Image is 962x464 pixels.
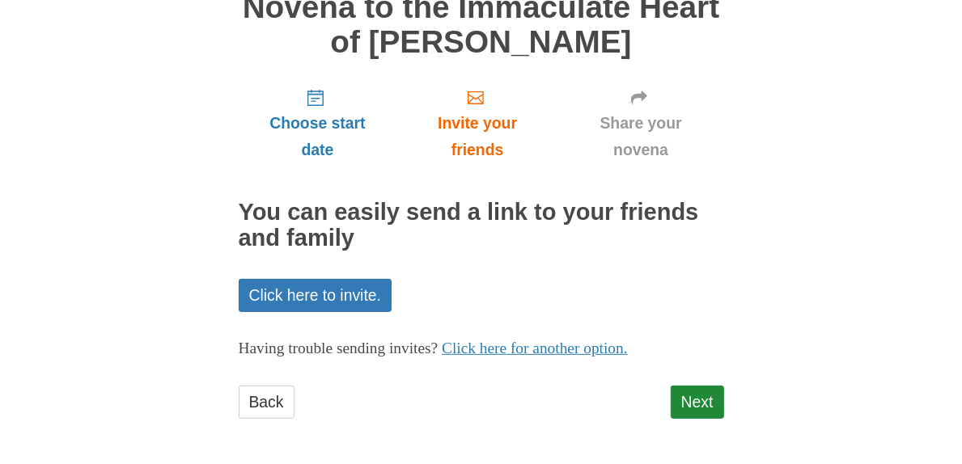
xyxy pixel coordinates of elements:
a: Click here for another option. [442,340,628,356]
a: Invite your friends [396,75,557,171]
h2: You can easily send a link to your friends and family [239,200,724,251]
span: Share your novena [574,110,708,163]
span: Choose start date [255,110,381,163]
span: Invite your friends [413,110,541,163]
a: Back [239,386,295,419]
a: Share your novena [558,75,724,171]
span: Having trouble sending invites? [239,340,439,356]
a: Next [671,386,724,419]
a: Click here to invite. [239,279,392,312]
a: Choose start date [239,75,397,171]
